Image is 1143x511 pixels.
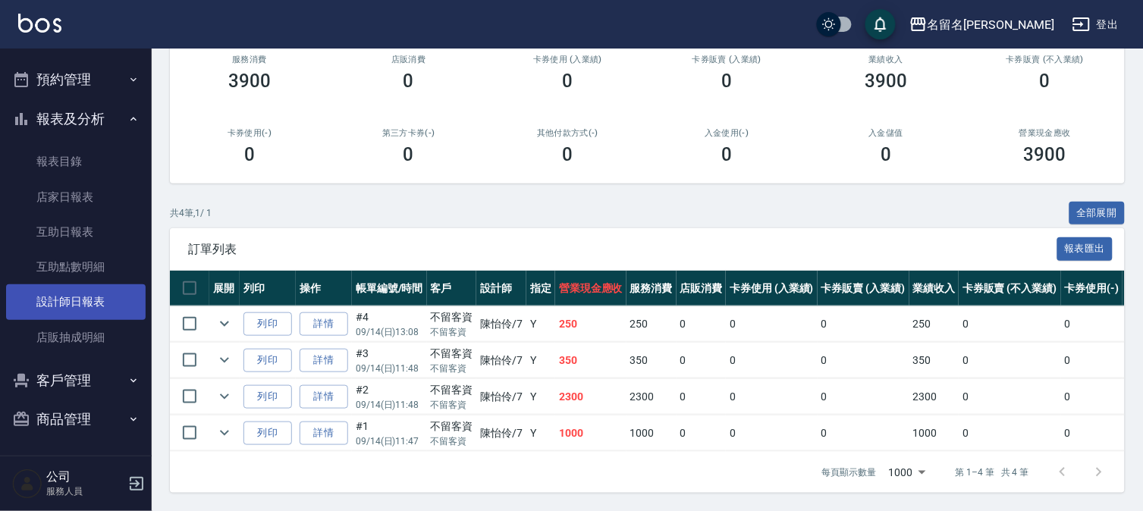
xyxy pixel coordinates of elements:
div: 不留客資 [431,309,473,325]
h2: 入金儲值 [824,128,947,138]
p: 第 1–4 筆 共 4 筆 [956,466,1029,479]
td: 0 [677,415,727,451]
h2: 店販消費 [347,55,470,64]
h5: 公司 [46,469,124,484]
button: expand row [213,422,236,444]
th: 服務消費 [626,271,677,306]
td: Y [526,379,555,415]
h2: 卡券販賣 (入業績) [665,55,788,64]
h3: 服務消費 [188,55,311,64]
button: 預約管理 [6,60,146,99]
p: 每頁顯示數量 [822,466,877,479]
p: 09/14 (日) 13:08 [356,325,423,339]
td: #1 [352,415,427,451]
td: #2 [352,379,427,415]
h2: 卡券販賣 (不入業績) [984,55,1107,64]
td: 0 [726,379,818,415]
td: 0 [677,379,727,415]
td: #4 [352,306,427,342]
img: Logo [18,14,61,33]
td: 0 [1061,415,1123,451]
a: 詳情 [300,312,348,336]
div: 不留客資 [431,346,473,362]
td: 2300 [555,379,626,415]
h3: 3900 [865,71,907,92]
button: 全部展開 [1069,202,1126,225]
h3: 0 [881,144,891,165]
td: Y [526,343,555,378]
td: 1000 [555,415,626,451]
th: 指定 [526,271,555,306]
button: 列印 [243,349,292,372]
p: 共 4 筆, 1 / 1 [170,206,212,220]
th: 操作 [296,271,352,306]
td: 0 [818,415,909,451]
td: 1000 [626,415,677,451]
h3: 0 [721,71,732,92]
td: 0 [726,343,818,378]
th: 客戶 [427,271,477,306]
th: 帳單編號/時間 [352,271,427,306]
p: 不留客資 [431,434,473,448]
h2: 卡券使用 (入業績) [507,55,630,64]
td: Y [526,415,555,451]
p: 09/14 (日) 11:48 [356,362,423,375]
a: 報表匯出 [1057,241,1113,255]
p: 不留客資 [431,398,473,412]
button: expand row [213,385,236,408]
td: 250 [909,306,959,342]
td: 0 [818,343,909,378]
h3: 0 [1040,71,1050,92]
h2: 業績收入 [824,55,947,64]
td: 0 [818,306,909,342]
td: 0 [959,379,1060,415]
td: 0 [959,415,1060,451]
th: 卡券使用(-) [1061,271,1123,306]
td: 0 [726,415,818,451]
td: 0 [959,306,1060,342]
td: 1000 [909,415,959,451]
h2: 入金使用(-) [665,128,788,138]
h3: 0 [404,144,414,165]
span: 訂單列表 [188,242,1057,257]
a: 互助點數明細 [6,249,146,284]
a: 店販抽成明細 [6,320,146,355]
td: 250 [555,306,626,342]
td: 0 [1061,379,1123,415]
td: 250 [626,306,677,342]
h3: 0 [244,144,255,165]
a: 店家日報表 [6,180,146,215]
td: 陳怡伶 /7 [476,379,526,415]
th: 卡券使用 (入業績) [726,271,818,306]
button: 列印 [243,312,292,336]
h2: 其他付款方式(-) [507,128,630,138]
td: 0 [726,306,818,342]
th: 展開 [209,271,240,306]
button: expand row [213,349,236,371]
button: 列印 [243,422,292,445]
h3: 3900 [1024,144,1066,165]
td: 陳怡伶 /7 [476,306,526,342]
td: 0 [677,306,727,342]
button: 名留名[PERSON_NAME] [903,9,1060,40]
button: 報表匯出 [1057,237,1113,261]
td: #3 [352,343,427,378]
button: 報表及分析 [6,99,146,139]
td: 2300 [626,379,677,415]
p: 不留客資 [431,362,473,375]
div: 不留客資 [431,382,473,398]
div: 名留名[PERSON_NAME] [928,15,1054,34]
a: 互助日報表 [6,215,146,249]
td: 陳怡伶 /7 [476,415,526,451]
p: 09/14 (日) 11:47 [356,434,423,448]
img: Person [12,469,42,499]
td: 0 [818,379,909,415]
p: 09/14 (日) 11:48 [356,398,423,412]
td: 0 [1061,306,1123,342]
button: 登出 [1066,11,1125,39]
a: 詳情 [300,422,348,445]
th: 營業現金應收 [555,271,626,306]
h2: 營業現金應收 [984,128,1107,138]
td: 0 [677,343,727,378]
th: 設計師 [476,271,526,306]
